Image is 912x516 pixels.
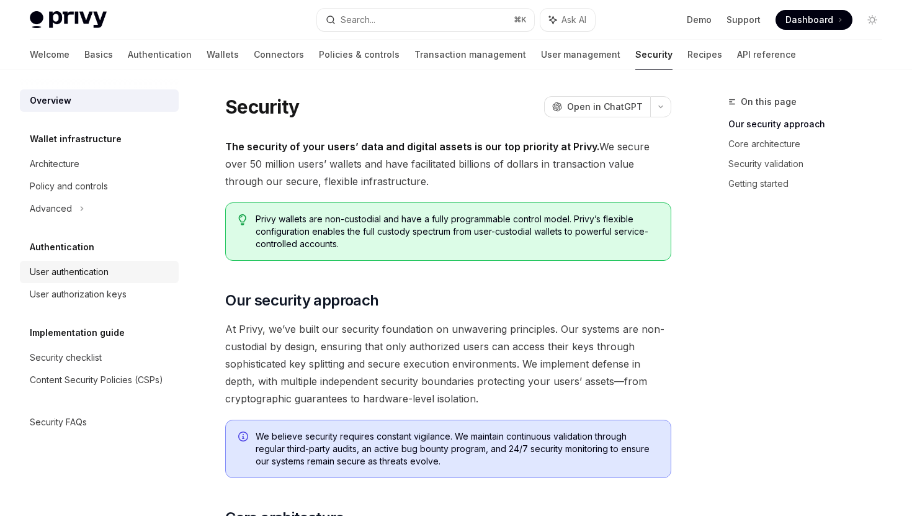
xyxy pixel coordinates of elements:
[726,14,761,26] a: Support
[84,40,113,70] a: Basics
[30,179,108,194] div: Policy and controls
[341,12,375,27] div: Search...
[20,89,179,112] a: Overview
[225,96,299,118] h1: Security
[128,40,192,70] a: Authentication
[687,14,712,26] a: Demo
[30,373,163,387] div: Content Security Policies (CSPs)
[728,154,892,174] a: Security validation
[30,265,109,279] div: User authentication
[30,240,94,255] h5: Authentication
[238,432,251,444] svg: Info
[635,40,673,70] a: Security
[785,14,833,26] span: Dashboard
[561,14,586,26] span: Ask AI
[20,153,179,175] a: Architecture
[238,214,247,225] svg: Tip
[319,40,400,70] a: Policies & controls
[20,261,179,283] a: User authentication
[30,415,87,430] div: Security FAQs
[225,291,378,310] span: Our security approach
[20,175,179,197] a: Policy and controls
[317,9,534,31] button: Search...⌘K
[20,369,179,391] a: Content Security Policies (CSPs)
[30,156,79,171] div: Architecture
[254,40,304,70] a: Connectors
[30,287,127,302] div: User authorization keys
[737,40,796,70] a: API reference
[30,40,69,70] a: Welcome
[862,10,882,30] button: Toggle dark mode
[225,138,671,190] span: We secure over 50 million users’ wallets and have facilitated billions of dollars in transaction ...
[541,40,620,70] a: User management
[30,11,107,29] img: light logo
[514,15,527,25] span: ⌘ K
[414,40,526,70] a: Transaction management
[20,283,179,306] a: User authorization keys
[567,101,643,113] span: Open in ChatGPT
[30,132,122,147] h5: Wallet infrastructure
[776,10,852,30] a: Dashboard
[30,201,72,216] div: Advanced
[544,96,650,117] button: Open in ChatGPT
[20,411,179,433] a: Security FAQs
[728,174,892,194] a: Getting started
[30,93,71,108] div: Overview
[225,140,599,153] strong: The security of your users’ data and digital assets is our top priority at Privy.
[20,346,179,369] a: Security checklist
[540,9,595,31] button: Ask AI
[256,430,658,468] span: We believe security requires constant vigilance. We maintain continuous validation through regula...
[225,320,671,407] span: At Privy, we’ve built our security foundation on unwavering principles. Our systems are non-custo...
[741,94,797,109] span: On this page
[30,325,125,340] h5: Implementation guide
[256,213,658,250] span: Privy wallets are non-custodial and have a fully programmable control model. Privy’s flexible con...
[687,40,722,70] a: Recipes
[30,350,102,365] div: Security checklist
[728,114,892,134] a: Our security approach
[207,40,239,70] a: Wallets
[728,134,892,154] a: Core architecture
